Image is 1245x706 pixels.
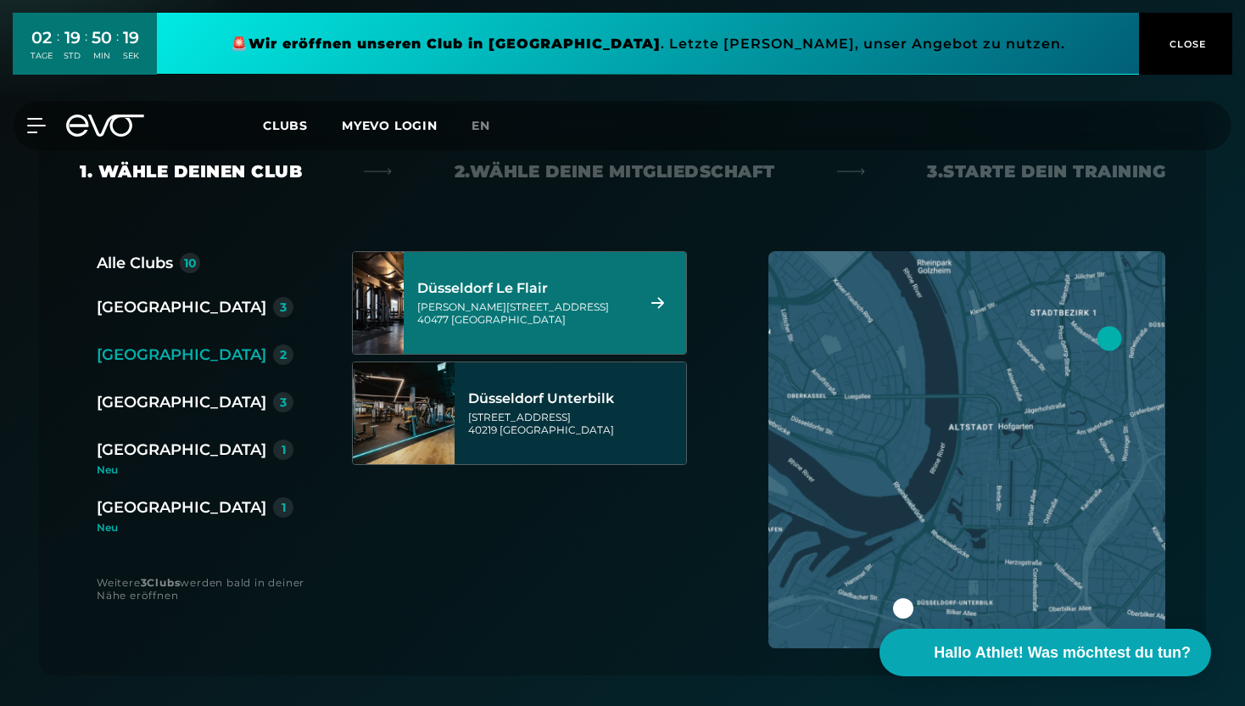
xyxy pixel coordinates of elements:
div: [GEOGRAPHIC_DATA] [97,390,266,414]
div: MIN [92,50,112,62]
div: Neu [97,465,307,475]
img: map [768,251,1165,648]
div: [GEOGRAPHIC_DATA] [97,438,266,462]
span: en [472,118,490,133]
div: 2 [280,349,287,361]
div: STD [64,50,81,62]
div: [STREET_ADDRESS] 40219 [GEOGRAPHIC_DATA] [468,411,681,436]
div: : [85,27,87,72]
div: : [57,27,59,72]
div: 3 [280,396,287,408]
div: Alle Clubs [97,251,173,275]
div: Düsseldorf Le Flair [417,280,630,297]
div: 1. Wähle deinen Club [80,160,302,183]
button: Hallo Athlet! Was möchtest du tun? [879,629,1211,676]
div: 50 [92,25,112,50]
div: 02 [31,25,53,50]
div: [GEOGRAPHIC_DATA] [97,295,266,319]
strong: Clubs [147,576,180,589]
div: SEK [123,50,139,62]
span: Hallo Athlet! Was möchtest du tun? [934,642,1191,664]
img: Düsseldorf Le Flair [327,252,429,354]
a: Clubs [263,117,342,133]
div: [GEOGRAPHIC_DATA] [97,343,266,367]
div: 10 [184,257,197,269]
div: Weitere werden bald in deiner Nähe eröffnen [97,576,318,602]
div: Neu [97,523,293,533]
div: 3 [280,301,287,313]
div: Düsseldorf Unterbilk [468,390,681,407]
div: TAGE [31,50,53,62]
div: 3. Starte dein Training [927,160,1165,183]
div: [GEOGRAPHIC_DATA] [97,496,266,519]
strong: 3 [141,576,148,589]
button: CLOSE [1139,13,1232,75]
div: 2. Wähle deine Mitgliedschaft [455,160,775,183]
div: 19 [123,25,139,50]
div: [PERSON_NAME][STREET_ADDRESS] 40477 [GEOGRAPHIC_DATA] [417,300,630,326]
div: : [116,27,119,72]
a: MYEVO LOGIN [342,118,438,133]
div: 1 [282,501,286,513]
a: en [472,116,511,136]
img: Düsseldorf Unterbilk [353,362,455,464]
span: Clubs [263,118,308,133]
div: 19 [64,25,81,50]
span: CLOSE [1165,36,1207,52]
div: 1 [282,444,286,456]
